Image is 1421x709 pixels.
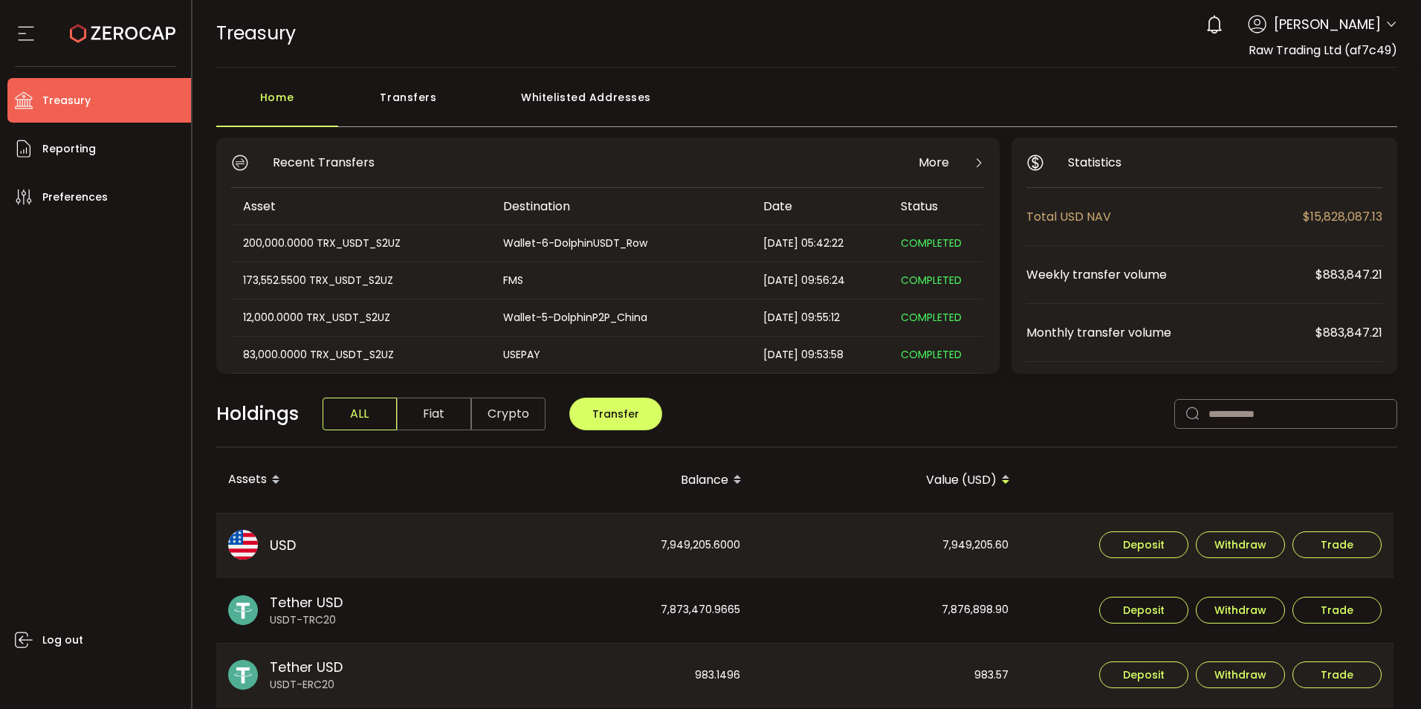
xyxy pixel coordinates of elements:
[1099,597,1188,624] button: Deposit
[1303,207,1382,226] span: $15,828,087.13
[323,398,397,430] span: ALL
[42,90,91,111] span: Treasury
[1315,265,1382,284] span: $883,847.21
[471,398,546,430] span: Crypto
[592,407,639,421] span: Transfer
[1321,540,1353,550] span: Trade
[1321,605,1353,615] span: Trade
[1292,661,1382,688] button: Trade
[1196,597,1285,624] button: Withdraw
[1214,670,1266,680] span: Withdraw
[1214,540,1266,550] span: Withdraw
[1099,661,1188,688] button: Deposit
[751,346,889,363] div: [DATE] 09:53:58
[1026,323,1315,342] span: Monthly transfer volume
[754,467,1022,493] div: Value (USD)
[1196,531,1285,558] button: Withdraw
[901,310,962,325] span: COMPLETED
[1292,597,1382,624] button: Trade
[42,138,96,160] span: Reporting
[491,198,751,215] div: Destination
[491,272,750,289] div: FMS
[1123,605,1165,615] span: Deposit
[754,514,1020,577] div: 7,949,205.60
[216,467,485,493] div: Assets
[1123,670,1165,680] span: Deposit
[751,235,889,252] div: [DATE] 05:42:22
[485,467,754,493] div: Balance
[231,272,490,289] div: 173,552.5500 TRX_USDT_S2UZ
[901,273,962,288] span: COMPLETED
[216,82,338,127] div: Home
[485,514,752,577] div: 7,949,205.6000
[42,629,83,651] span: Log out
[901,347,962,362] span: COMPLETED
[751,198,889,215] div: Date
[1214,605,1266,615] span: Withdraw
[491,346,750,363] div: USEPAY
[1315,323,1382,342] span: $883,847.21
[1196,661,1285,688] button: Withdraw
[273,153,375,172] span: Recent Transfers
[491,235,750,252] div: Wallet-6-DolphinUSDT_Row
[1026,265,1315,284] span: Weekly transfer volume
[919,153,949,172] span: More
[889,198,982,215] div: Status
[485,577,752,643] div: 7,873,470.9665
[216,400,299,428] span: Holdings
[491,309,750,326] div: Wallet-5-DolphinP2P_China
[1292,531,1382,558] button: Trade
[485,644,752,708] div: 983.1496
[228,660,258,690] img: usdt_portfolio.svg
[231,346,490,363] div: 83,000.0000 TRX_USDT_S2UZ
[270,535,296,555] span: USD
[1249,42,1397,59] span: Raw Trading Ltd (af7c49)
[231,235,490,252] div: 200,000.0000 TRX_USDT_S2UZ
[1347,638,1421,709] iframe: Chat Widget
[569,398,662,430] button: Transfer
[901,236,962,250] span: COMPLETED
[228,530,258,560] img: usd_portfolio.svg
[231,198,491,215] div: Asset
[42,187,108,208] span: Preferences
[1321,670,1353,680] span: Trade
[270,612,343,628] span: USDT-TRC20
[1099,531,1188,558] button: Deposit
[751,309,889,326] div: [DATE] 09:55:12
[1068,153,1121,172] span: Statistics
[479,82,693,127] div: Whitelisted Addresses
[270,592,343,612] span: Tether USD
[270,657,343,677] span: Tether USD
[754,644,1020,708] div: 983.57
[751,272,889,289] div: [DATE] 09:56:24
[1123,540,1165,550] span: Deposit
[338,82,479,127] div: Transfers
[228,595,258,625] img: usdt_portfolio.svg
[397,398,471,430] span: Fiat
[270,677,343,693] span: USDT-ERC20
[1274,14,1381,34] span: [PERSON_NAME]
[216,20,296,46] span: Treasury
[754,577,1020,643] div: 7,876,898.90
[1026,207,1303,226] span: Total USD NAV
[231,309,490,326] div: 12,000.0000 TRX_USDT_S2UZ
